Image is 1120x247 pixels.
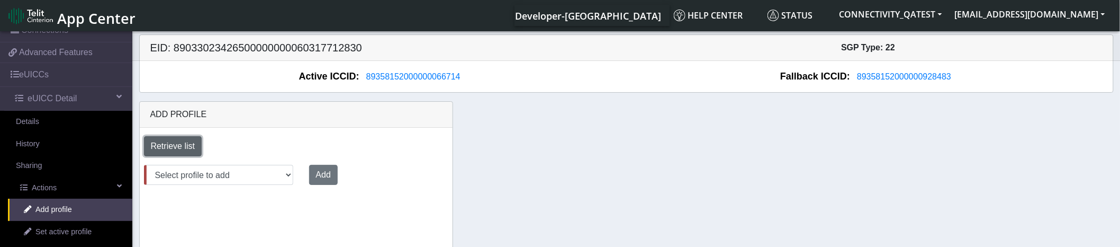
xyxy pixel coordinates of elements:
a: Actions [4,177,132,199]
a: eUICC Detail [4,87,132,110]
span: Status [767,10,813,21]
a: Set active profile [8,221,132,243]
h5: EID: 89033023426500000000060317712830 [142,41,627,54]
span: Add profile [150,110,207,119]
span: eUICC Detail [28,92,77,105]
span: 89358152000000928483 [857,72,951,81]
span: App Center [57,8,136,28]
button: 89358152000000928483 [850,70,958,84]
span: Fallback ICCID: [780,69,850,84]
span: Actions [32,182,57,194]
button: Retrieve list [144,136,202,156]
span: 89358152000000066714 [366,72,460,81]
a: Add profile [8,199,132,221]
span: Add profile [35,204,72,216]
img: knowledge.svg [674,10,685,21]
span: Developer-[GEOGRAPHIC_DATA] [515,10,662,22]
a: App Center [8,4,134,27]
img: logo-telit-cinterion-gw-new.png [8,7,53,24]
button: [EMAIL_ADDRESS][DOMAIN_NAME] [949,5,1112,24]
a: Status [763,5,833,26]
img: status.svg [767,10,779,21]
span: Help center [674,10,743,21]
span: Active ICCID: [299,69,359,84]
a: Your current platform instance [514,5,661,26]
span: SGP Type: 22 [841,43,895,52]
button: 89358152000000066714 [359,70,467,84]
a: Help center [670,5,763,26]
button: Add [309,165,338,185]
button: CONNECTIVITY_QATEST [833,5,949,24]
span: Advanced Features [19,46,93,59]
span: Set active profile [35,226,92,238]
